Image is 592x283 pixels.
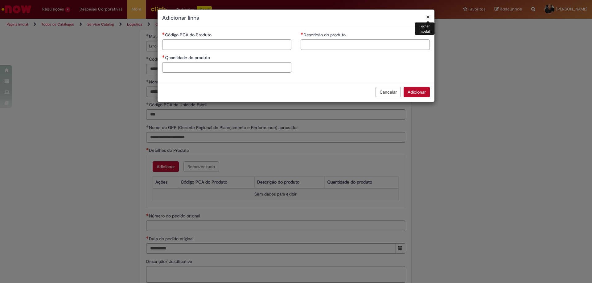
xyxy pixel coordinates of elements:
span: Necessários [162,55,165,58]
h2: Adicionar linha [162,14,430,22]
span: Quantidade do produto [165,55,211,60]
span: Necessários [301,32,303,35]
button: Adicionar [404,87,430,97]
button: Fechar modal [426,14,430,20]
input: Código PCA do Produto [162,39,291,50]
button: Cancelar [376,87,401,97]
div: Fechar modal [415,22,434,35]
input: Descrição do produto [301,39,430,50]
span: Código PCA do Produto [165,32,213,38]
span: Descrição do produto [303,32,347,38]
input: Quantidade do produto [162,62,291,73]
span: Necessários [162,32,165,35]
